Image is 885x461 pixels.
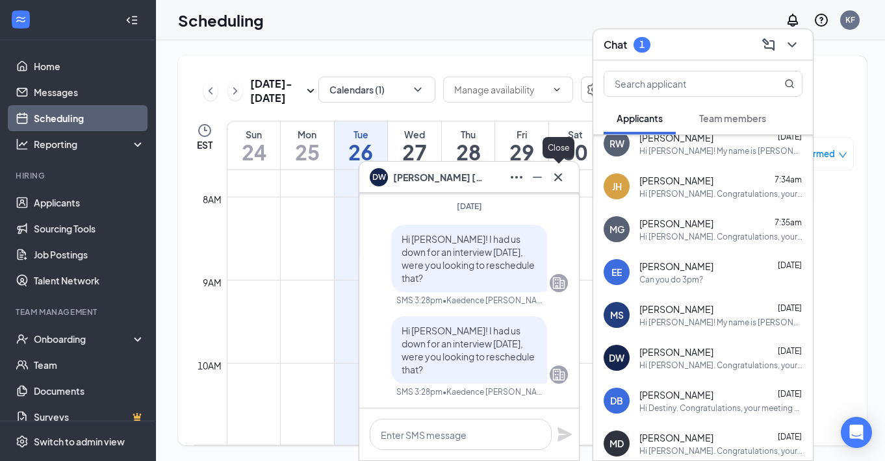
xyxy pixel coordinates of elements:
span: 7:35am [775,218,802,227]
span: [DATE] [778,132,802,142]
svg: MagnifyingGlass [784,79,795,89]
svg: QuestionInfo [814,12,829,28]
svg: SmallChevronDown [303,83,318,99]
div: RW [609,137,624,150]
span: [PERSON_NAME] [639,260,713,273]
div: Wed [388,128,441,141]
span: [PERSON_NAME] [639,303,713,316]
h3: [DATE] - [DATE] [250,77,303,105]
div: Open Intercom Messenger [841,417,872,448]
div: Tue [335,128,388,141]
span: [PERSON_NAME] [639,217,713,230]
a: SurveysCrown [34,404,145,430]
a: Applicants [34,190,145,216]
h1: 28 [442,141,495,163]
div: EE [611,266,622,279]
h1: 26 [335,141,388,163]
span: 7:34am [775,175,802,184]
button: ComposeMessage [758,34,779,55]
h1: 29 [495,141,548,163]
div: MG [609,223,624,236]
div: Fri [495,128,548,141]
h1: 27 [388,141,441,163]
a: Job Postings [34,242,145,268]
div: 11am [195,442,224,456]
svg: Company [551,275,567,291]
div: Hi [PERSON_NAME]. Congratulations, your meeting with [DEMOGRAPHIC_DATA]-fil-A for Operations Lead... [639,360,802,371]
input: Search applicant [604,71,758,96]
span: [PERSON_NAME] [639,388,713,401]
a: Team [34,352,145,378]
h3: Chat [604,38,627,52]
div: Switch to admin view [34,435,125,448]
div: Hi [PERSON_NAME]. Congratulations, your meeting with [DEMOGRAPHIC_DATA]-fil-A for Operations Lead... [639,231,802,242]
div: Hi [PERSON_NAME]. Congratulations, your meeting with [DEMOGRAPHIC_DATA]-fil-A for Food Prep & Kit... [639,445,802,456]
span: [DATE] [778,389,802,399]
a: Messages [34,79,145,105]
a: August 28, 2025 [442,121,495,169]
div: JH [612,180,622,193]
div: Hiring [16,170,142,181]
div: 9am [200,275,224,290]
div: 8am [200,192,224,206]
svg: ChevronDown [411,83,424,96]
svg: Analysis [16,138,29,151]
input: Manage availability [454,82,546,97]
a: Talent Network [34,268,145,293]
div: Hi [PERSON_NAME]! My name is [PERSON_NAME], I’m one of the directors at [DEMOGRAPHIC_DATA]-fil-A ... [639,317,802,328]
a: August 24, 2025 [227,121,280,169]
a: Settings [581,77,607,105]
span: [DATE] [778,346,802,356]
div: Close [543,137,574,158]
span: EST [197,138,212,151]
svg: Clock [197,123,212,138]
button: ChevronLeft [203,81,218,101]
span: [PERSON_NAME] [639,345,713,358]
span: [PERSON_NAME] [639,131,713,144]
svg: Minimize [530,169,545,185]
a: Documents [34,378,145,404]
div: Sat [549,128,602,141]
button: ChevronRight [228,81,242,101]
div: Mon [281,128,334,141]
a: Scheduling [34,105,145,131]
svg: Settings [16,435,29,448]
svg: Company [551,367,567,382]
span: [PERSON_NAME] [PERSON_NAME] [393,170,484,184]
svg: UserCheck [16,332,29,345]
h1: Scheduling [178,9,264,31]
span: [DATE] [778,432,802,442]
svg: Ellipses [509,169,524,185]
button: Ellipses [506,167,527,188]
span: Hi [PERSON_NAME]! I had us down for an interview [DATE], were you looking to reschedule that? [402,233,535,284]
a: Sourcing Tools [34,216,145,242]
div: MD [609,437,624,450]
div: DW [609,351,624,364]
svg: Plane [557,427,572,442]
span: • Kaedence [PERSON_NAME] [443,295,545,306]
div: 10am [195,358,224,373]
a: August 30, 2025 [549,121,602,169]
h1: 24 [227,141,280,163]
button: Minimize [527,167,548,188]
svg: Settings [586,82,602,97]
svg: ChevronRight [229,83,242,99]
span: down [838,151,847,160]
span: Applicants [617,112,663,124]
svg: ChevronLeft [204,83,217,99]
span: [PERSON_NAME] [639,431,713,444]
svg: WorkstreamLogo [14,13,27,26]
div: MS [610,308,624,321]
button: ChevronDown [782,34,802,55]
button: Settings [581,77,607,103]
div: Can you do 3pm? [639,274,703,285]
svg: ChevronDown [552,84,562,95]
div: Hi Destiny. Congratulations, your meeting with [DEMOGRAPHIC_DATA]-fil-A for Operations Lead at [G... [639,403,802,414]
svg: Notifications [785,12,801,28]
svg: ComposeMessage [761,37,776,53]
span: [DATE] [778,260,802,270]
div: SMS 3:28pm [396,295,443,306]
svg: Cross [550,169,566,185]
div: Hi [PERSON_NAME]. Congratulations, your meeting with [DEMOGRAPHIC_DATA]-fil-A for Food Prep & Kit... [639,188,802,199]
